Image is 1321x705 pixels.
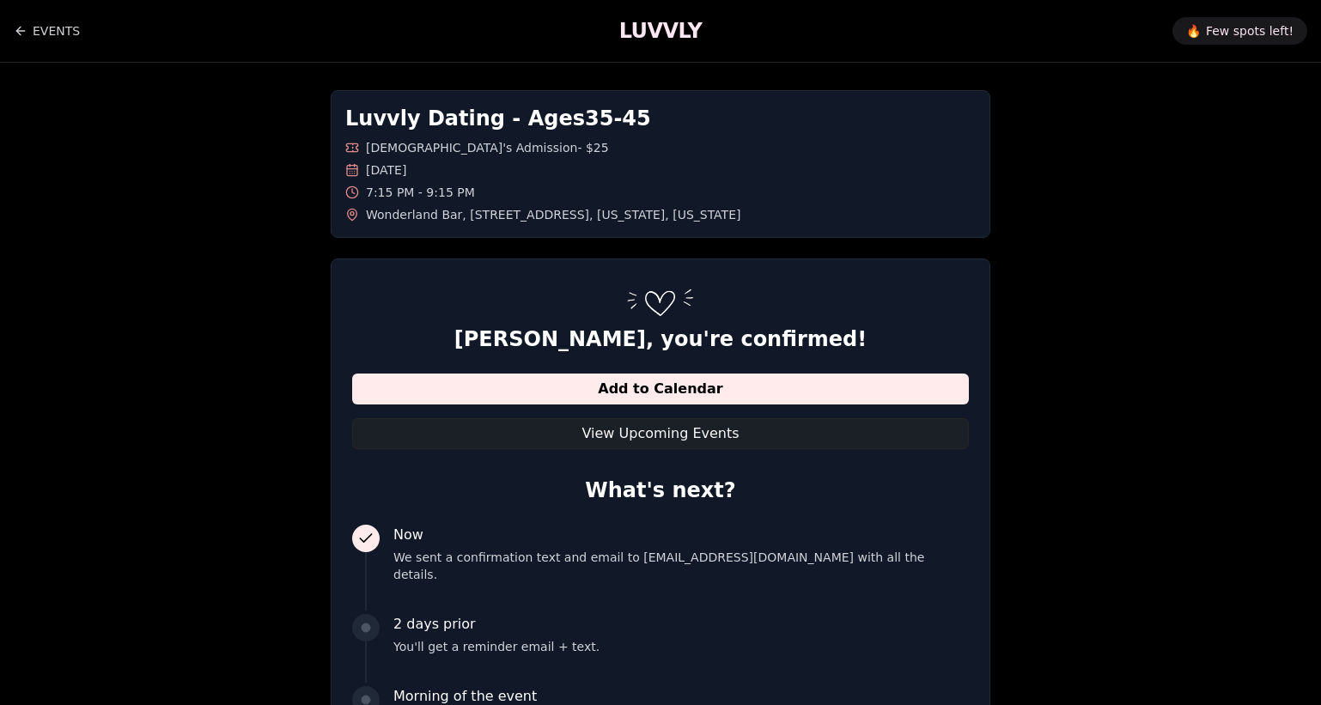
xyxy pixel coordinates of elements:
p: We sent a confirmation text and email to [EMAIL_ADDRESS][DOMAIN_NAME] with all the details. [393,549,969,583]
span: [DEMOGRAPHIC_DATA]'s Admission - $25 [366,139,609,156]
h3: Now [393,525,969,545]
h2: What's next? [352,470,969,504]
p: You'll get a reminder email + text. [393,638,600,655]
h1: Luvvly Dating - Ages 35 - 45 [345,105,976,132]
span: [DATE] [366,161,406,179]
span: Few spots left! [1206,22,1294,40]
a: LUVVLY [619,17,702,45]
span: 7:15 PM - 9:15 PM [366,184,475,201]
button: View Upcoming Events [352,418,969,449]
img: Confirmation Step [618,280,703,325]
h2: [PERSON_NAME] , you're confirmed! [352,325,969,353]
h3: 2 days prior [393,614,600,635]
span: Wonderland Bar , [STREET_ADDRESS] , [US_STATE] , [US_STATE] [366,206,740,223]
span: 🔥 [1186,22,1201,40]
a: Back to events [14,14,80,48]
button: Add to Calendar [352,374,969,404]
